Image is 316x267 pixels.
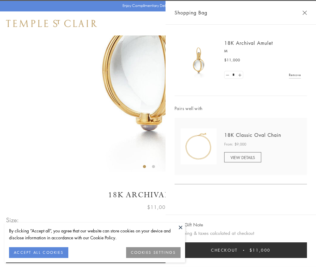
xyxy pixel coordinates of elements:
[6,215,19,225] span: Size:
[175,221,203,229] button: Add Gift Note
[249,247,271,253] span: $11,000
[6,190,310,200] h1: 18K Archival Amulet
[224,40,273,46] a: 18K Archival Amulet
[175,229,307,237] p: Shipping & taxes calculated at checkout
[289,72,301,78] a: Remove
[122,3,191,9] p: Enjoy Complimentary Delivery & Returns
[181,42,217,78] img: 18K Archival Amulet
[224,141,246,147] span: From: $9,000
[211,247,238,253] span: Checkout
[6,20,97,27] img: Temple St. Clair
[9,247,68,258] button: ACCEPT ALL COOKIES
[175,105,307,112] span: Pairs well with
[224,152,261,162] a: VIEW DETAILS
[126,247,181,258] button: COOKIES SETTINGS
[147,203,169,211] span: $11,000
[302,11,307,15] button: Close Shopping Bag
[175,9,207,17] span: Shopping Bag
[224,57,240,63] span: $11,000
[224,48,301,54] p: M
[237,71,243,79] a: Set quantity to 2
[9,227,181,241] div: By clicking “Accept all”, you agree that our website can store cookies on your device and disclos...
[181,128,217,164] img: N88865-OV18
[231,155,255,160] span: VIEW DETAILS
[175,242,307,258] button: Checkout $11,000
[225,71,231,79] a: Set quantity to 0
[224,132,281,138] a: 18K Classic Oval Chain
